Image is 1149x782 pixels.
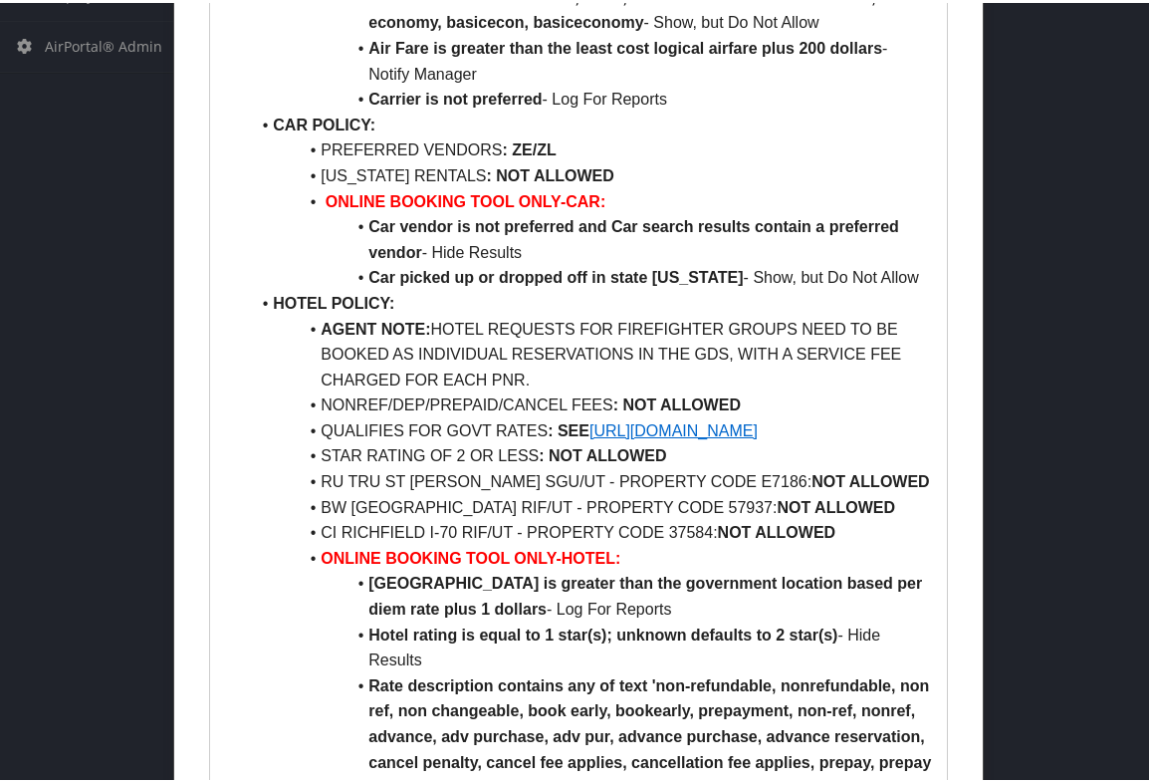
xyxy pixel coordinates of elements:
[249,262,931,288] li: - Show, but Do Not Allow
[249,314,931,391] li: HOTEL REQUESTS FOR FIREFIGHTER GROUPS NEED TO BE BOOKED AS INDIVIDUAL RESERVATIONS IN THE GDS, WI...
[539,444,666,461] strong: : NOT ALLOWED
[249,620,931,670] li: - Hide Results
[487,164,614,181] strong: : NOT ALLOWED
[249,492,931,518] li: BW [GEOGRAPHIC_DATA] RIF/UT - PROPERTY CODE 57937:
[368,215,903,258] strong: Car vendor is not preferred and Car search results contain a preferred vendor
[368,572,926,615] strong: [GEOGRAPHIC_DATA] is greater than the government location based per diem rate plus 1 dollars
[249,568,931,619] li: - Log For Reports
[368,266,743,283] strong: Car picked up or dropped off in state [US_STATE]
[548,419,589,436] strong: : SEE
[249,33,931,84] li: - Notify Manager
[589,419,758,436] a: [URL][DOMAIN_NAME]
[249,160,931,186] li: [US_STATE] RENTALS
[811,470,930,487] strong: NOT ALLOWED
[326,190,606,207] strong: ONLINE BOOKING TOOL ONLY-CAR:
[718,521,836,538] strong: NOT ALLOWED
[249,134,931,160] li: PREFERRED VENDORS
[368,37,882,54] strong: Air Fare is greater than the least cost logical airfare plus 200 dollars
[368,88,542,105] strong: Carrier is not preferred
[613,393,741,410] strong: : NOT ALLOWED
[249,440,931,466] li: STAR RATING OF 2 OR LESS
[249,211,931,262] li: - Hide Results
[273,114,375,130] strong: CAR POLICY:
[503,138,557,155] strong: : ZE/ZL
[368,624,837,641] strong: Hotel rating is equal to 1 star(s); unknown defaults to 2 star(s)
[777,496,895,513] strong: NOT ALLOWED
[273,292,394,309] strong: HOTEL POLICY:
[249,390,931,415] li: NONREF/DEP/PREPAID/CANCEL FEES
[321,318,430,335] strong: AGENT NOTE:
[249,84,931,110] li: - Log For Reports
[249,517,931,543] li: CI RICHFIELD I-70 RIF/UT - PROPERTY CODE 37584:
[249,466,931,492] li: RU TRU ST [PERSON_NAME] SGU/UT - PROPERTY CODE E7186:
[321,547,620,564] strong: ONLINE BOOKING TOOL ONLY-HOTEL:
[249,415,931,441] li: QUALIFIES FOR GOVT RATES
